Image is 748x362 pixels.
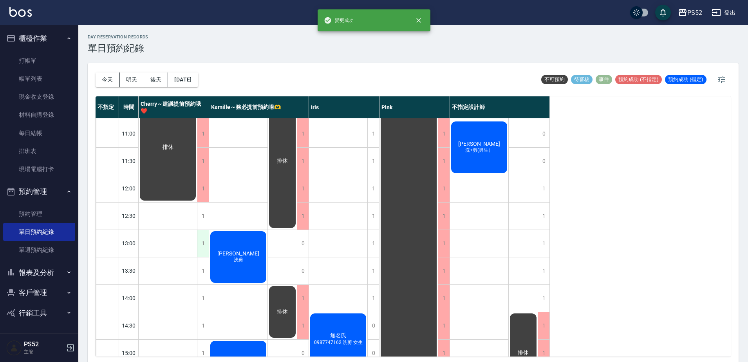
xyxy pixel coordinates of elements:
[438,257,450,284] div: 1
[538,230,549,257] div: 1
[438,120,450,147] div: 1
[119,284,139,312] div: 14:00
[457,141,502,147] span: [PERSON_NAME]
[438,312,450,339] div: 1
[197,230,209,257] div: 1
[197,175,209,202] div: 1
[3,142,75,160] a: 排班表
[3,124,75,142] a: 每日結帳
[297,148,309,175] div: 1
[297,285,309,312] div: 1
[197,148,209,175] div: 1
[379,96,450,118] div: Pink
[438,285,450,312] div: 1
[197,257,209,284] div: 1
[3,181,75,202] button: 預約管理
[329,332,348,339] span: 無名氏
[538,257,549,284] div: 1
[96,96,119,118] div: 不指定
[3,160,75,178] a: 現場電腦打卡
[410,12,427,29] button: close
[538,120,549,147] div: 0
[313,339,364,346] span: 0987747162 洗剪 女生
[119,175,139,202] div: 12:00
[665,76,706,83] span: 預約成功 (指定)
[655,5,671,20] button: save
[6,340,22,356] img: Person
[232,257,245,263] span: 洗剪
[161,144,175,151] span: 排休
[708,5,739,20] button: 登出
[119,312,139,339] div: 14:30
[541,76,568,83] span: 不可預約
[197,312,209,339] div: 1
[538,312,549,339] div: 1
[119,120,139,147] div: 11:00
[438,148,450,175] div: 1
[197,120,209,147] div: 1
[615,76,662,83] span: 預約成功 (不指定)
[297,312,309,339] div: 1
[3,70,75,88] a: 帳單列表
[297,257,309,284] div: 0
[275,308,289,315] span: 排休
[88,43,148,54] h3: 單日預約紀錄
[3,205,75,223] a: 預約管理
[168,72,198,87] button: [DATE]
[275,157,289,165] span: 排休
[197,285,209,312] div: 1
[438,203,450,230] div: 1
[3,52,75,70] a: 打帳單
[3,262,75,283] button: 報表及分析
[367,175,379,202] div: 1
[139,96,209,118] div: Cherry～建議提前預約哦❤️
[209,96,309,118] div: Kamille～務必提前預約唷🫶
[3,303,75,323] button: 行銷工具
[216,250,261,257] span: [PERSON_NAME]
[96,72,120,87] button: 今天
[675,5,705,21] button: PS52
[538,285,549,312] div: 1
[367,285,379,312] div: 1
[687,8,702,18] div: PS52
[596,76,612,83] span: 事件
[3,223,75,241] a: 單日預約紀錄
[438,230,450,257] div: 1
[144,72,168,87] button: 後天
[24,340,64,348] h5: PS52
[450,96,550,118] div: 不指定設計師
[297,120,309,147] div: 1
[297,175,309,202] div: 1
[3,28,75,49] button: 櫃檯作業
[538,148,549,175] div: 0
[438,175,450,202] div: 1
[120,72,144,87] button: 明天
[324,16,354,24] span: 變更成功
[24,348,64,355] p: 主管
[3,106,75,124] a: 材料自購登錄
[367,230,379,257] div: 1
[538,175,549,202] div: 1
[297,203,309,230] div: 1
[88,34,148,40] h2: day Reservation records
[367,257,379,284] div: 1
[119,257,139,284] div: 13:30
[538,203,549,230] div: 1
[119,147,139,175] div: 11:30
[119,96,139,118] div: 時間
[9,7,32,17] img: Logo
[367,203,379,230] div: 1
[119,230,139,257] div: 13:00
[464,147,495,154] span: 洗+剪(男生）
[3,282,75,303] button: 客戶管理
[367,148,379,175] div: 1
[309,96,379,118] div: Iris
[367,312,379,339] div: 0
[3,88,75,106] a: 現金收支登錄
[516,349,530,357] span: 排休
[197,203,209,230] div: 1
[119,202,139,230] div: 12:30
[571,76,593,83] span: 待審核
[367,120,379,147] div: 1
[297,230,309,257] div: 0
